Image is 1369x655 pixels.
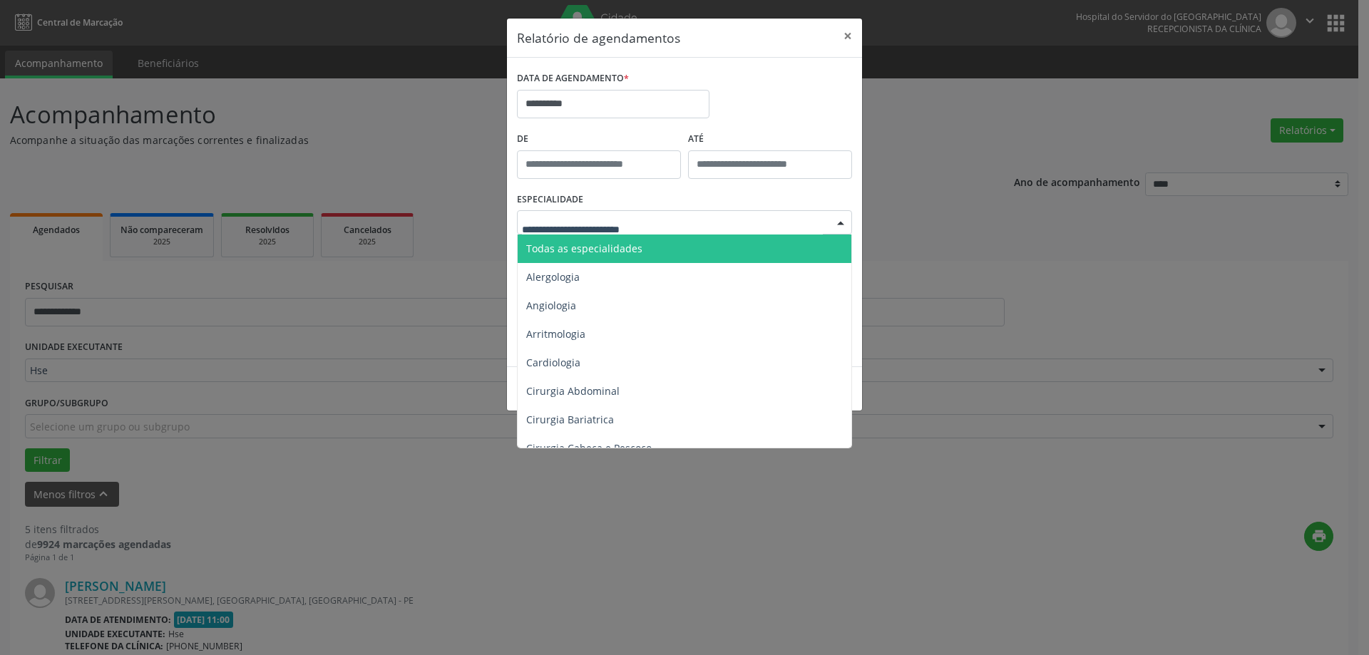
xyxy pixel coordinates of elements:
[526,270,580,284] span: Alergologia
[688,128,852,150] label: ATÉ
[834,19,862,53] button: Close
[526,384,620,398] span: Cirurgia Abdominal
[517,189,583,211] label: ESPECIALIDADE
[526,441,652,455] span: Cirurgia Cabeça e Pescoço
[517,68,629,90] label: DATA DE AGENDAMENTO
[526,413,614,426] span: Cirurgia Bariatrica
[526,356,580,369] span: Cardiologia
[526,299,576,312] span: Angiologia
[517,128,681,150] label: De
[526,242,642,255] span: Todas as especialidades
[517,29,680,47] h5: Relatório de agendamentos
[526,327,585,341] span: Arritmologia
